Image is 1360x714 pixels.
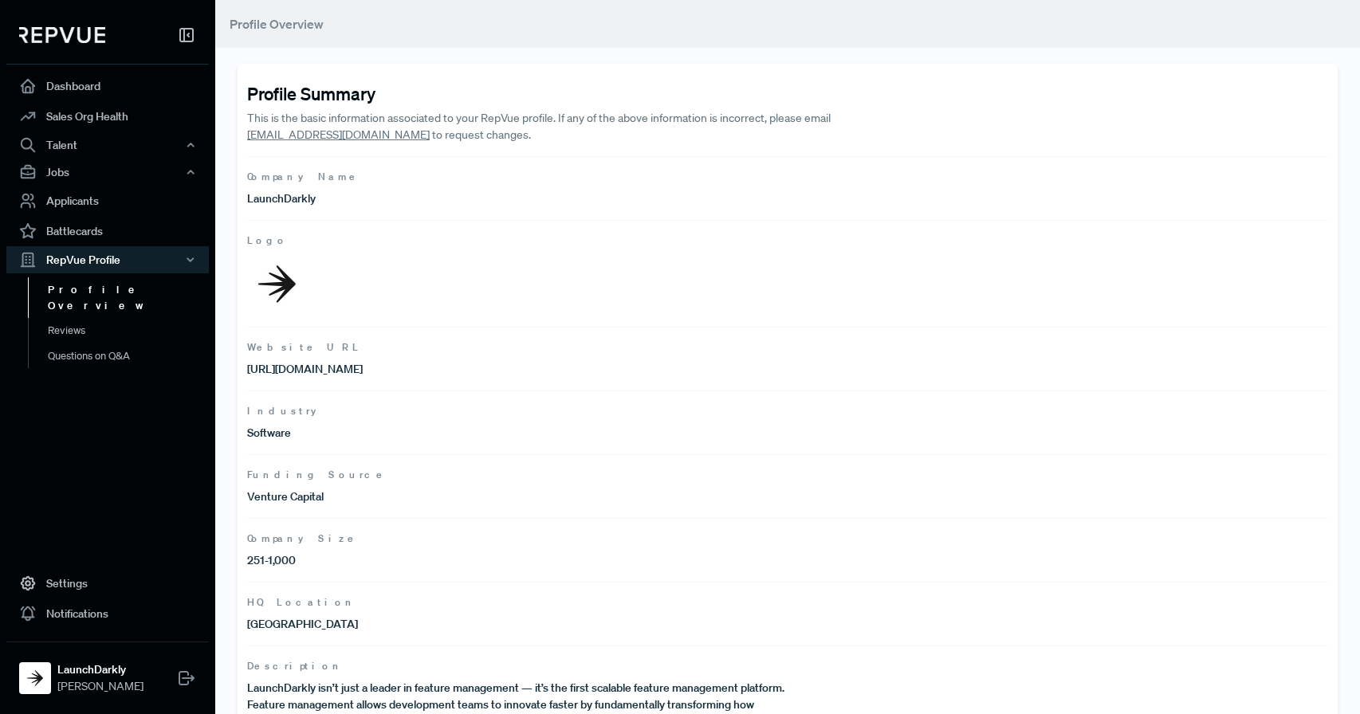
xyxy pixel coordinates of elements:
[6,159,209,186] button: Jobs
[247,404,1328,418] span: Industry
[247,532,1328,546] span: Company Size
[247,127,430,142] a: [EMAIL_ADDRESS][DOMAIN_NAME]
[247,488,788,505] p: Venture Capital
[28,343,230,369] a: Questions on Q&A
[247,190,788,207] p: LaunchDarkly
[230,16,324,32] span: Profile Overview
[247,233,1328,248] span: Logo
[57,678,143,695] span: [PERSON_NAME]
[6,131,209,159] button: Talent
[6,641,209,701] a: LaunchDarklyLaunchDarkly[PERSON_NAME]
[28,318,230,343] a: Reviews
[6,216,209,246] a: Battlecards
[6,71,209,101] a: Dashboard
[6,101,209,131] a: Sales Org Health
[247,170,1328,184] span: Company Name
[19,27,105,43] img: RepVue
[22,665,48,691] img: LaunchDarkly
[247,83,1328,104] h4: Profile Summary
[6,598,209,629] a: Notifications
[247,616,788,633] p: [GEOGRAPHIC_DATA]
[247,659,1328,673] span: Description
[6,568,209,598] a: Settings
[247,595,1328,610] span: HQ Location
[247,425,788,441] p: Software
[6,246,209,273] button: RepVue Profile
[247,468,1328,482] span: Funding Source
[247,552,788,569] p: 251-1,000
[57,661,143,678] strong: LaunchDarkly
[247,361,788,378] p: [URL][DOMAIN_NAME]
[28,277,230,318] a: Profile Overview
[247,340,1328,355] span: Website URL
[247,254,307,314] img: Logo
[247,110,896,143] p: This is the basic information associated to your RepVue profile. If any of the above information ...
[6,186,209,216] a: Applicants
